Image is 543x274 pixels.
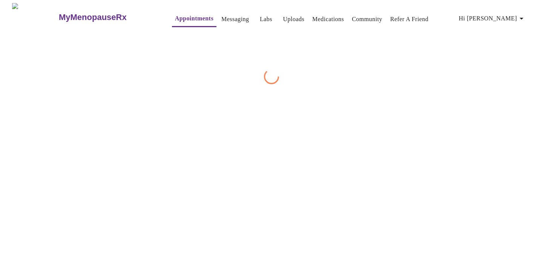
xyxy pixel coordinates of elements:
[218,12,252,27] button: Messaging
[283,14,305,25] a: Uploads
[387,12,432,27] button: Refer a Friend
[12,3,58,31] img: MyMenopauseRx Logo
[221,14,249,25] a: Messaging
[312,14,344,25] a: Medications
[349,12,385,27] button: Community
[459,13,526,24] span: Hi [PERSON_NAME]
[175,13,213,24] a: Appointments
[309,12,347,27] button: Medications
[280,12,308,27] button: Uploads
[59,12,127,22] h3: MyMenopauseRx
[254,12,278,27] button: Labs
[260,14,272,25] a: Labs
[58,4,156,31] a: MyMenopauseRx
[352,14,382,25] a: Community
[172,11,216,27] button: Appointments
[456,11,529,26] button: Hi [PERSON_NAME]
[390,14,429,25] a: Refer a Friend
